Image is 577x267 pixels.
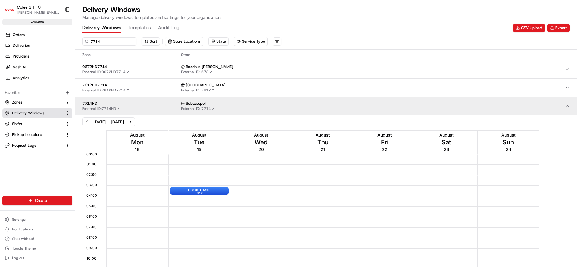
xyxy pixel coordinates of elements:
[186,64,233,70] span: Bacchus [PERSON_NAME]
[5,143,63,148] a: Request Logs
[2,225,72,233] button: Notifications
[258,146,264,152] span: 20
[547,24,570,32] button: Export
[12,246,36,251] span: Toggle Theme
[181,88,215,93] a: External ID: 7612
[86,225,97,229] span: 07:00
[82,52,179,58] span: Zone
[5,100,63,105] a: Zones
[13,75,29,81] span: Analytics
[439,132,454,138] span: August
[86,193,97,198] span: 04:00
[82,106,120,111] a: External ID:7714HD
[316,132,330,138] span: August
[12,236,34,241] span: Chat with us!
[381,138,389,146] span: Fri
[82,88,130,93] a: External ID:7612HD7714
[82,5,221,14] h1: Delivery Windows
[181,70,213,74] a: External ID: 672
[186,101,206,106] span: Sebastopol
[87,256,96,261] span: 10:00
[2,62,75,72] a: Nash AI
[82,14,221,20] p: Manage delivery windows, templates and settings for your organization
[13,43,30,48] span: Deliveries
[82,101,179,106] span: 7714HD
[131,138,144,146] span: Mon
[192,132,206,138] span: August
[2,254,72,262] button: Log out
[86,183,97,187] span: 03:00
[83,118,91,126] button: Previous week
[2,119,72,129] button: Shifts
[12,217,26,222] span: Settings
[35,198,47,203] span: Create
[2,215,72,224] button: Settings
[513,24,545,32] button: CSV Upload
[13,64,26,70] span: Nash AI
[93,119,124,125] div: [DATE] - [DATE]
[506,146,511,152] span: 24
[12,256,24,260] span: Log out
[194,138,205,146] span: Tue
[442,138,451,146] span: Sat
[82,37,136,46] input: Search for a zone
[2,196,72,205] button: Create
[165,37,203,46] button: Store Locations
[128,23,151,33] button: Templates
[17,4,35,10] button: Coles SIT
[317,138,328,146] span: Thu
[255,138,267,146] span: Wed
[17,10,60,15] button: [PERSON_NAME][EMAIL_ADDRESS][DOMAIN_NAME]
[2,130,72,139] button: Pickup Locations
[86,214,97,219] span: 06:00
[234,37,267,46] button: Service Type
[377,132,392,138] span: August
[2,30,75,40] a: Orders
[12,121,22,127] span: Shifts
[2,52,75,61] a: Providers
[75,97,577,115] button: 7714HDExternal ID:7714HD SebastopolExternal ID: 7714
[2,88,72,97] div: Favorites
[12,100,22,105] span: Zones
[126,118,135,126] button: Next week
[208,37,229,46] button: State
[82,64,179,70] span: 0672HD7714
[82,70,130,74] a: External ID:0672HD7714
[12,132,42,137] span: Pickup Locations
[75,79,577,97] button: 7612HD7714External ID:7612HD7714 [GEOGRAPHIC_DATA]External ID: 7612
[2,244,72,253] button: Toggle Theme
[2,41,75,50] a: Deliveries
[87,162,96,166] span: 01:00
[86,204,97,208] span: 05:00
[2,235,72,243] button: Chat with us!
[75,60,577,78] button: 0672HD7714External ID:0672HD7714 Bacchus [PERSON_NAME]External ID: 672
[12,143,36,148] span: Request Logs
[5,121,63,127] a: Shifts
[158,23,179,33] button: Audit Log
[444,146,449,152] span: 23
[501,132,516,138] span: August
[254,132,268,138] span: August
[86,246,97,250] span: 09:00
[86,235,97,240] span: 08:00
[186,82,226,88] span: [GEOGRAPHIC_DATA]
[5,5,14,14] img: Coles SIT
[503,138,514,146] span: Sun
[2,19,72,25] div: sandbox
[13,54,29,59] span: Providers
[5,110,63,116] a: Delivery Windows
[130,132,145,138] span: August
[82,23,121,33] button: Delivery Windows
[2,108,72,118] button: Delivery Windows
[135,146,139,152] span: 18
[181,106,215,111] a: External ID: 7714
[86,172,97,177] span: 02:00
[197,146,202,152] span: 19
[2,2,62,17] button: Coles SITColes SIT[PERSON_NAME][EMAIL_ADDRESS][DOMAIN_NAME]
[2,97,72,107] button: Zones
[13,32,25,37] span: Orders
[86,152,97,157] span: 00:00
